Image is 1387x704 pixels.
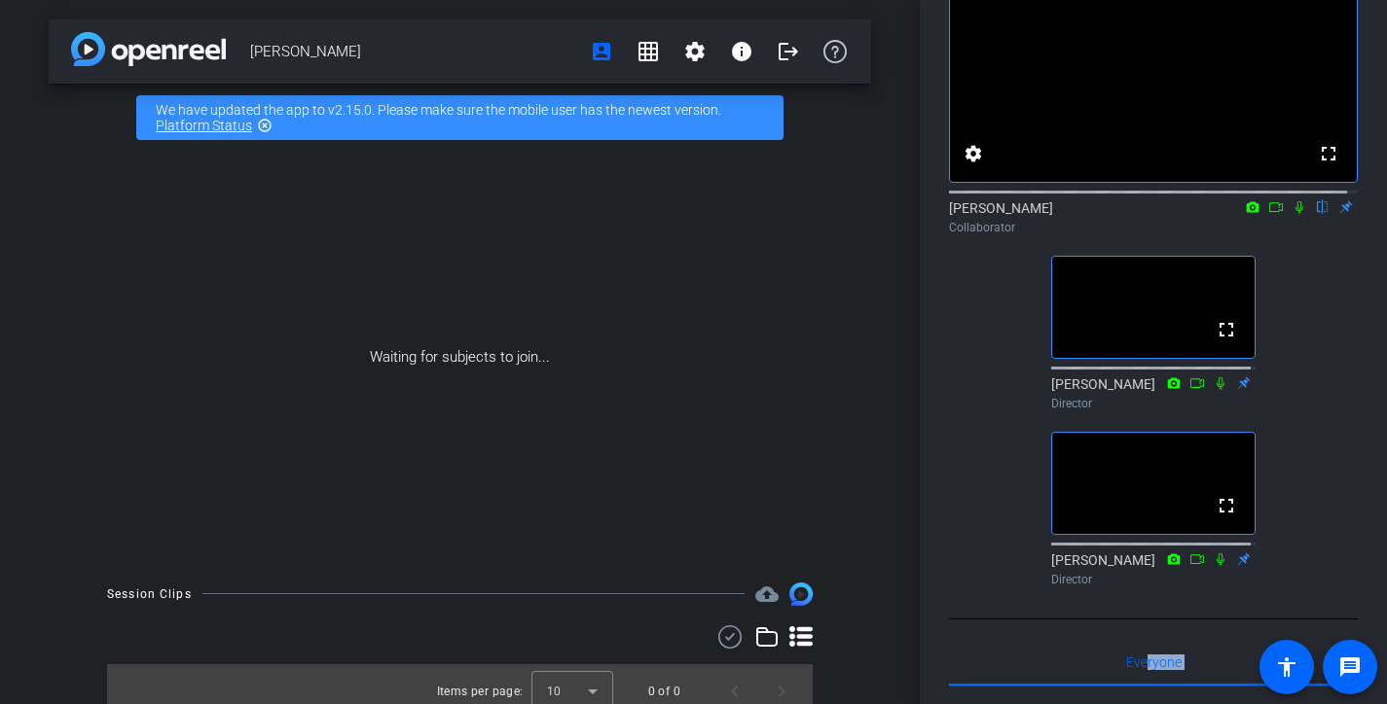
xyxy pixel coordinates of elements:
mat-icon: grid_on [637,40,660,63]
div: Waiting for subjects to join... [49,152,871,563]
mat-icon: flip [1311,197,1334,215]
div: We have updated the app to v2.15.0. Please make sure the mobile user has the newest version. [136,95,784,140]
span: [PERSON_NAME] [250,32,578,71]
img: app-logo [71,32,226,66]
mat-icon: logout [777,40,800,63]
span: Destinations for your clips [755,582,779,606]
mat-icon: message [1338,655,1362,679]
mat-icon: account_box [590,40,613,63]
img: Session clips [789,582,813,606]
mat-icon: accessibility [1275,655,1298,679]
mat-icon: fullscreen [1215,318,1238,341]
mat-icon: info [730,40,753,63]
mat-icon: settings [962,142,985,165]
mat-icon: highlight_off [257,118,273,133]
span: Everyone [1126,655,1182,669]
div: Director [1051,395,1256,412]
div: Collaborator [949,219,1358,236]
div: Items per page: [437,682,524,701]
div: [PERSON_NAME] [949,198,1358,236]
mat-icon: cloud_upload [755,582,779,606]
a: Platform Status [156,118,252,133]
div: 0 of 0 [648,682,680,701]
div: Session Clips [107,584,192,604]
div: Director [1051,571,1256,588]
mat-icon: fullscreen [1215,494,1238,517]
div: [PERSON_NAME] [1051,374,1256,412]
mat-icon: fullscreen [1317,142,1340,165]
div: [PERSON_NAME] [1051,550,1256,588]
mat-icon: settings [683,40,707,63]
